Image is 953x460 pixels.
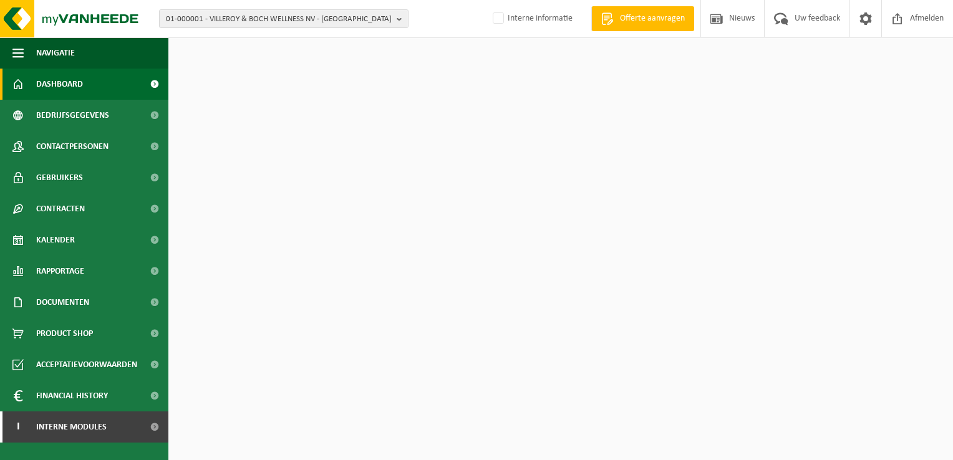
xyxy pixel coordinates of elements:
[617,12,688,25] span: Offerte aanvragen
[159,9,409,28] button: 01-000001 - VILLEROY & BOCH WELLNESS NV - [GEOGRAPHIC_DATA]
[36,411,107,443] span: Interne modules
[36,380,108,411] span: Financial History
[36,256,84,287] span: Rapportage
[36,224,75,256] span: Kalender
[36,193,85,224] span: Contracten
[36,69,83,100] span: Dashboard
[36,287,89,318] span: Documenten
[490,9,573,28] label: Interne informatie
[36,37,75,69] span: Navigatie
[12,411,24,443] span: I
[36,162,83,193] span: Gebruikers
[36,100,109,131] span: Bedrijfsgegevens
[36,318,93,349] span: Product Shop
[591,6,694,31] a: Offerte aanvragen
[36,349,137,380] span: Acceptatievoorwaarden
[36,131,109,162] span: Contactpersonen
[166,10,392,29] span: 01-000001 - VILLEROY & BOCH WELLNESS NV - [GEOGRAPHIC_DATA]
